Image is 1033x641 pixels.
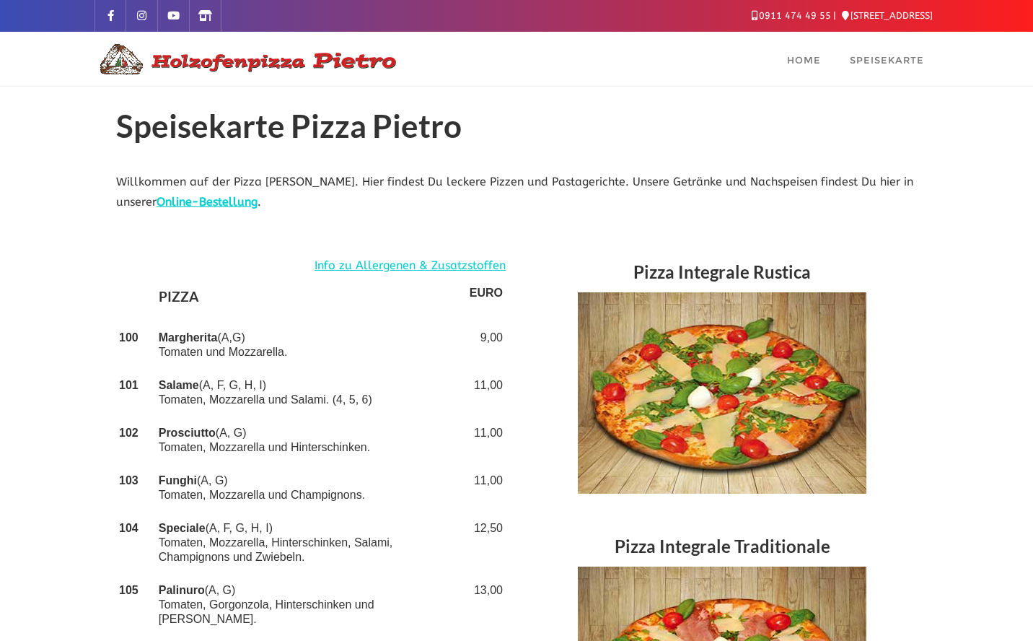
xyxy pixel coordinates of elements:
td: (A, F, G, H, I) Tomaten, Mozzarella und Salami. (4, 5, 6) [156,369,467,417]
td: 11,00 [467,369,506,417]
td: (A, G) Tomaten, Mozzarella und Hinterschinken. [156,417,467,464]
td: 12,50 [467,512,506,574]
strong: 100 [119,331,139,344]
p: Willkommen auf der Pizza [PERSON_NAME]. Hier findest Du leckere Pizzen und Pastagerichte. Unsere ... [116,172,917,214]
td: 9,00 [467,321,506,369]
strong: Margherita [159,331,218,344]
h3: Pizza Integrale Rustica [527,256,917,292]
strong: Speciale [159,522,206,534]
strong: 105 [119,584,139,596]
a: 0911 474 49 55 [752,10,831,21]
td: (A, G) Tomaten, Mozzarella und Champignons. [156,464,467,512]
td: 11,00 [467,464,506,512]
h3: Pizza Integrale Traditionale [527,530,917,567]
td: 11,00 [467,417,506,464]
strong: 103 [119,474,139,487]
a: Speisekarte [835,32,939,86]
td: (A,G) Tomaten und Mozzarella. [156,321,467,369]
a: Info zu Allergenen & Zusatzstoffen [315,256,506,276]
td: (A, F, G, H, I) Tomaten, Mozzarella, Hinterschinken, Salami, Champignons und Zwiebeln. [156,512,467,574]
strong: 102 [119,427,139,439]
strong: Prosciutto [159,427,216,439]
h1: Speisekarte Pizza Pietro [116,108,917,150]
a: [STREET_ADDRESS] [842,10,933,21]
strong: EURO [470,287,503,299]
strong: Salame [159,379,199,391]
a: Home [773,32,835,86]
span: Speisekarte [850,54,924,66]
strong: 104 [119,522,139,534]
td: (A, G) Tomaten, Gorgonzola, Hinterschinken und [PERSON_NAME]. [156,574,467,636]
a: Online-Bestellung [157,195,258,209]
strong: 101 [119,379,139,391]
td: 13,00 [467,574,506,636]
img: Logo [94,42,397,77]
h4: PIZZA [159,286,464,312]
strong: Palinuro [159,584,205,596]
strong: Funghi [159,474,197,487]
span: Home [787,54,821,66]
img: Speisekarte - Pizza Integrale Rustica [578,292,866,494]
